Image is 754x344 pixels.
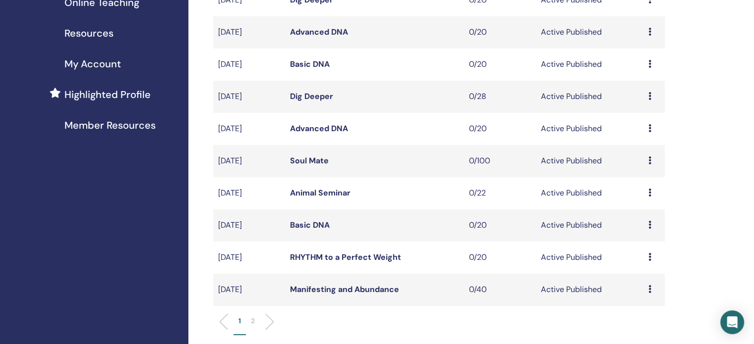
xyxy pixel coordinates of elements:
td: 0/20 [464,242,536,274]
td: Active Published [536,274,643,306]
td: Active Published [536,113,643,145]
td: [DATE] [213,16,285,49]
a: Basic DNA [290,59,330,69]
a: Dig Deeper [290,91,333,101]
td: 0/20 [464,209,536,242]
span: Member Resources [64,118,156,133]
td: Active Published [536,242,643,274]
td: 0/20 [464,16,536,49]
span: Highlighted Profile [64,87,151,102]
td: Active Published [536,177,643,209]
div: Open Intercom Messenger [720,310,744,334]
td: Active Published [536,145,643,177]
a: Advanced DNA [290,27,348,37]
td: 0/22 [464,177,536,209]
td: [DATE] [213,209,285,242]
span: Resources [64,26,114,41]
td: [DATE] [213,81,285,113]
td: Active Published [536,16,643,49]
td: 0/100 [464,145,536,177]
td: [DATE] [213,242,285,274]
td: 0/20 [464,49,536,81]
td: [DATE] [213,145,285,177]
a: Animal Seminar [290,188,350,198]
span: My Account [64,56,121,71]
p: 2 [251,316,255,326]
td: Active Published [536,209,643,242]
p: 1 [238,316,241,326]
td: 0/20 [464,113,536,145]
td: Active Published [536,81,643,113]
td: 0/40 [464,274,536,306]
a: Manifesting and Abundance [290,284,399,295]
a: Advanced DNA [290,123,348,134]
td: Active Published [536,49,643,81]
a: Soul Mate [290,155,329,166]
td: [DATE] [213,177,285,209]
td: [DATE] [213,49,285,81]
td: 0/28 [464,81,536,113]
a: Basic DNA [290,220,330,230]
td: [DATE] [213,274,285,306]
a: RHYTHM to a Perfect Weight [290,252,401,262]
td: [DATE] [213,113,285,145]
